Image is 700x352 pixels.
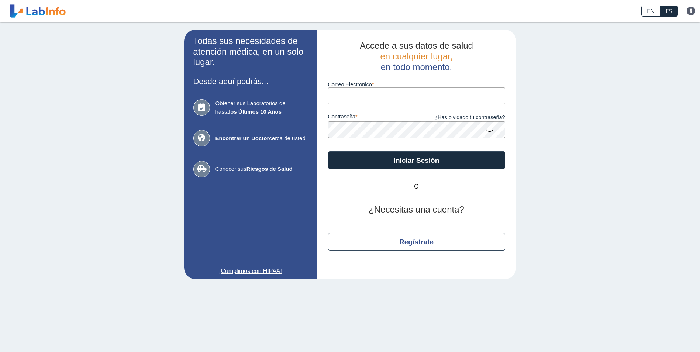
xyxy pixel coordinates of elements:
[328,233,505,251] button: Regístrate
[328,151,505,169] button: Iniciar Sesión
[215,135,269,141] b: Encontrar un Doctor
[328,204,505,215] h2: ¿Necesitas una cuenta?
[193,77,308,86] h3: Desde aquí podrás...
[328,114,417,122] label: contraseña
[215,99,308,116] span: Obtener sus Laboratorios de hasta
[229,108,282,115] b: los Últimos 10 Años
[215,134,308,143] span: cerca de usted
[417,114,505,122] a: ¿Has olvidado tu contraseña?
[360,41,473,51] span: Accede a sus datos de salud
[381,62,452,72] span: en todo momento.
[641,6,660,17] a: EN
[246,166,293,172] b: Riesgos de Salud
[193,267,308,276] a: ¡Cumplimos con HIPAA!
[394,182,439,191] span: O
[215,165,308,173] span: Conocer sus
[328,82,505,87] label: Correo Electronico
[660,6,678,17] a: ES
[380,51,452,61] span: en cualquier lugar,
[193,36,308,68] h2: Todas sus necesidades de atención médica, en un solo lugar.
